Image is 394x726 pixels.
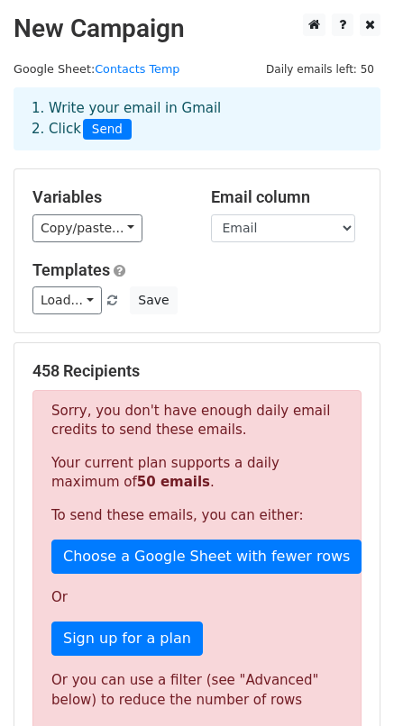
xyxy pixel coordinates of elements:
[211,187,362,207] h5: Email column
[260,62,380,76] a: Daily emails left: 50
[137,474,210,490] strong: 50 emails
[32,214,142,242] a: Copy/paste...
[95,62,179,76] a: Contacts Temp
[51,588,343,607] p: Or
[14,14,380,44] h2: New Campaign
[18,98,376,140] div: 1. Write your email in Gmail 2. Click
[14,62,179,76] small: Google Sheet:
[304,640,394,726] iframe: Chat Widget
[32,361,362,381] h5: 458 Recipients
[51,402,343,440] p: Sorry, you don't have enough daily email credits to send these emails.
[51,622,203,656] a: Sign up for a plan
[51,454,343,492] p: Your current plan supports a daily maximum of .
[83,119,132,141] span: Send
[32,260,110,279] a: Templates
[51,540,362,574] a: Choose a Google Sheet with fewer rows
[260,59,380,79] span: Daily emails left: 50
[32,286,102,314] a: Load...
[32,187,184,207] h5: Variables
[51,670,343,711] div: Or you can use a filter (see "Advanced" below) to reduce the number of rows
[51,506,343,525] p: To send these emails, you can either:
[130,286,177,314] button: Save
